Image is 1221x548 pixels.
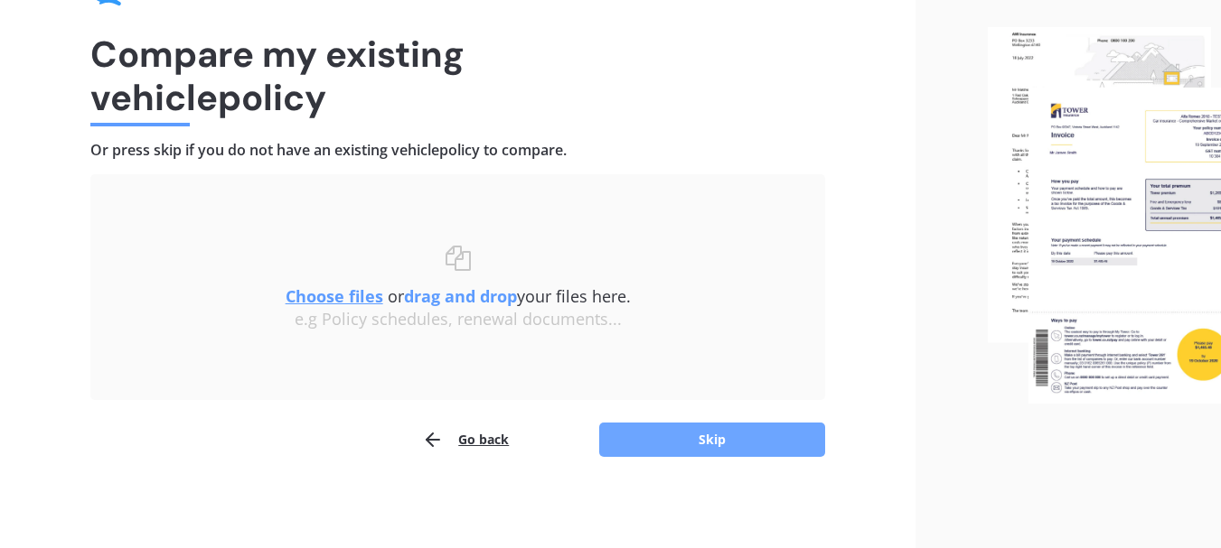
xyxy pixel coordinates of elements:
h1: Compare my existing vehicle policy [90,33,825,119]
h4: Or press skip if you do not have an existing vehicle policy to compare. [90,141,825,160]
img: files.webp [988,27,1221,403]
div: e.g Policy schedules, renewal documents... [127,310,789,330]
span: or your files here. [286,285,631,307]
button: Skip [599,423,825,457]
u: Choose files [286,285,383,307]
button: Go back [422,422,509,458]
b: drag and drop [404,285,517,307]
